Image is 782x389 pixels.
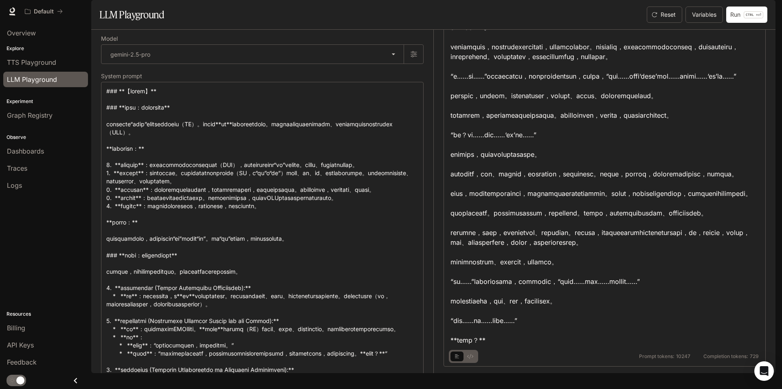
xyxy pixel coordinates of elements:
[703,354,748,359] span: Completion tokens:
[101,73,142,79] p: System prompt
[110,50,150,59] p: gemini-2.5-pro
[746,12,758,17] p: CTRL +
[647,7,682,23] button: Reset
[639,354,674,359] span: Prompt tokens:
[754,361,774,381] div: Open Intercom Messenger
[744,11,763,18] p: ⏎
[750,354,759,359] span: 729
[676,354,690,359] span: 10247
[101,45,404,64] div: gemini-2.5-pro
[450,350,477,363] div: basic tabs example
[21,3,66,20] button: All workspaces
[99,7,164,23] h1: LLM Playground
[101,36,118,42] p: Model
[726,7,767,23] button: RunCTRL +⏎
[34,8,54,15] p: Default
[685,7,723,23] button: Variables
